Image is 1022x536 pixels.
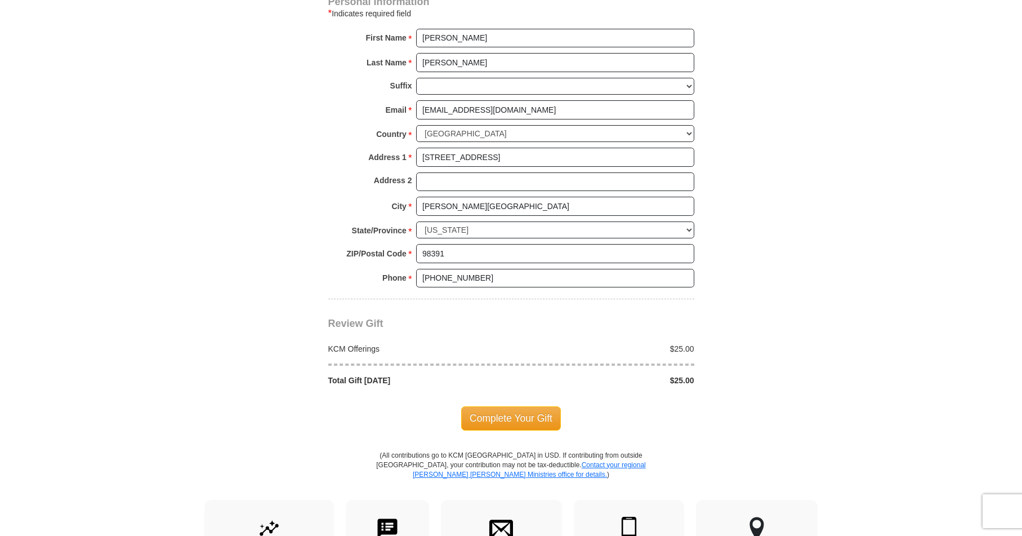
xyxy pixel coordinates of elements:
[382,270,407,286] strong: Phone
[322,343,511,355] div: KCM Offerings
[322,375,511,386] div: Total Gift [DATE]
[511,375,700,386] div: $25.00
[328,7,694,20] div: Indicates required field
[328,318,383,329] span: Review Gift
[368,149,407,165] strong: Address 1
[367,55,407,70] strong: Last Name
[352,223,407,238] strong: State/Province
[374,172,412,188] strong: Address 2
[376,126,407,142] strong: Country
[376,451,646,500] p: (All contributions go to KCM [GEOGRAPHIC_DATA] in USD. If contributing from outside [GEOGRAPHIC_D...
[391,198,406,214] strong: City
[386,102,407,118] strong: Email
[346,246,407,262] strong: ZIP/Postal Code
[511,343,700,355] div: $25.00
[390,78,412,94] strong: Suffix
[366,30,407,46] strong: First Name
[461,406,561,430] span: Complete Your Gift
[413,461,646,479] a: Contact your regional [PERSON_NAME] [PERSON_NAME] Ministries office for details.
